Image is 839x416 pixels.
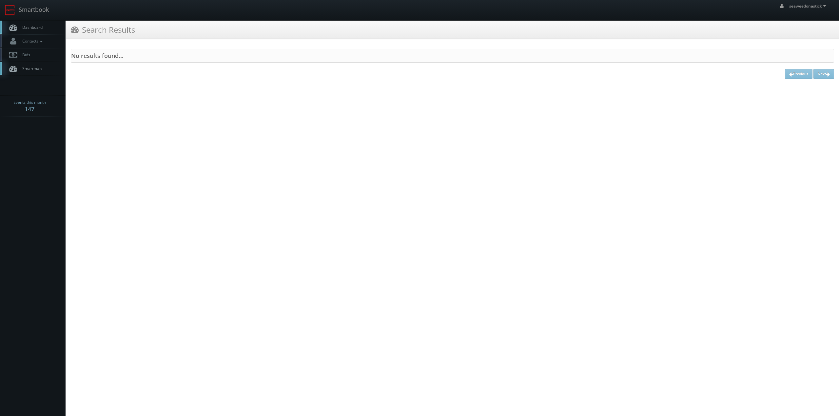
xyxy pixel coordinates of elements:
span: Contacts [19,38,44,44]
span: Bids [19,52,30,58]
span: Smartmap [19,66,42,71]
span: Dashboard [19,25,43,30]
img: smartbook-logo.png [5,5,15,15]
span: seaweedonastick [789,3,828,9]
strong: 147 [25,105,34,113]
h3: Search Results [71,24,135,35]
h4: No results found... [71,52,834,59]
span: Events this month [13,99,46,106]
